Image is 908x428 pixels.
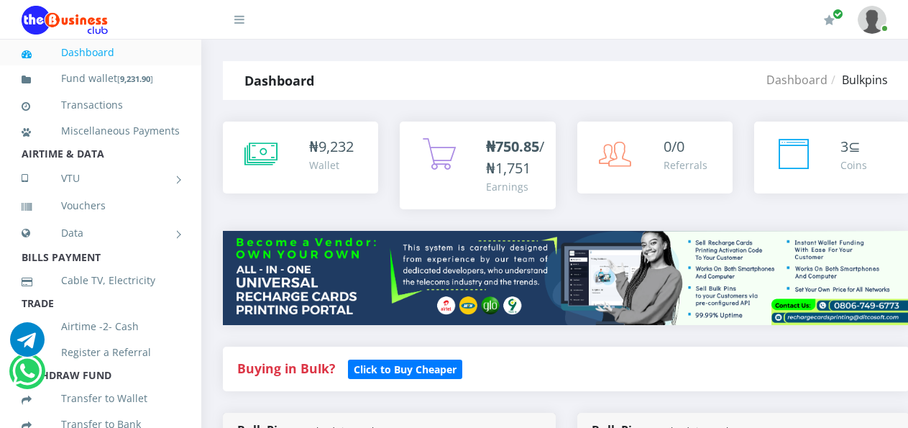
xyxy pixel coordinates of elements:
a: Dashboard [22,36,180,69]
div: ⊆ [840,136,867,158]
span: 0/0 [664,137,684,156]
b: 9,231.90 [120,73,150,84]
a: Transfer to Wallet [22,382,180,415]
small: [ ] [117,73,153,84]
a: Transactions [22,88,180,122]
a: Click to Buy Cheaper [348,360,462,377]
a: Chat for support [10,333,45,357]
li: Bulkpins [827,71,888,88]
div: Referrals [664,158,707,173]
div: Wallet [309,158,354,173]
b: Click to Buy Cheaper [354,363,457,376]
b: ₦750.85 [486,137,539,156]
a: Vouchers [22,189,180,222]
a: Miscellaneous Payments [22,114,180,147]
div: ₦ [309,136,354,158]
span: 9,232 [318,137,354,156]
a: Fund wallet[9,231.90] [22,62,180,96]
a: Airtime -2- Cash [22,310,180,343]
a: Cable TV, Electricity [22,264,180,297]
div: Earnings [486,179,544,194]
a: Dashboard [766,72,827,88]
span: Renew/Upgrade Subscription [833,9,843,19]
strong: Dashboard [244,72,314,89]
img: User [858,6,886,34]
a: 0/0 Referrals [577,122,733,193]
a: VTU [22,160,180,196]
i: Renew/Upgrade Subscription [824,14,835,26]
span: /₦1,751 [486,137,544,178]
div: Coins [840,158,867,173]
strong: Buying in Bulk? [237,360,335,377]
a: Chat for support [12,365,42,388]
a: ₦9,232 Wallet [223,122,378,193]
img: Logo [22,6,108,35]
span: 3 [840,137,848,156]
a: Register a Referral [22,336,180,369]
a: ₦750.85/₦1,751 Earnings [400,122,555,209]
a: Data [22,215,180,251]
